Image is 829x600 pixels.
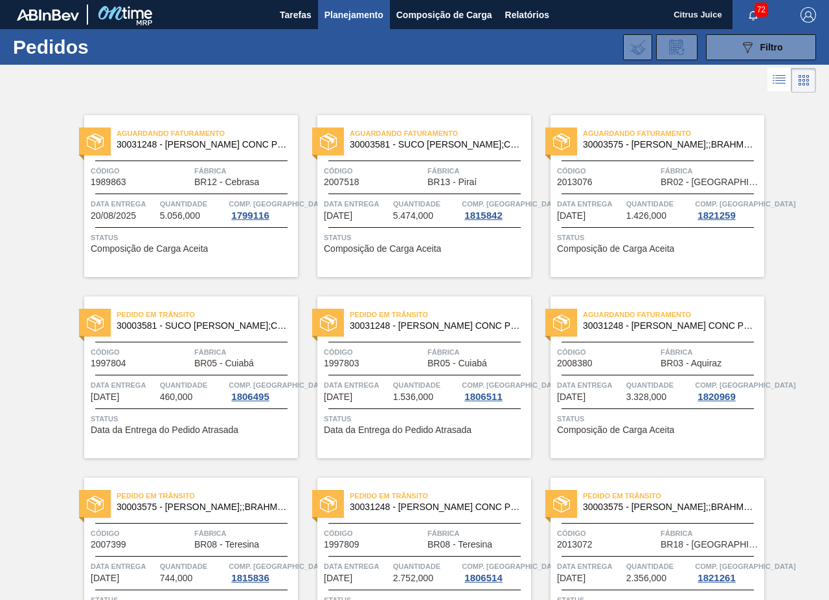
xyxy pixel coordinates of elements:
span: Data da Entrega do Pedido Atrasada [324,425,471,435]
img: status [320,133,337,150]
a: statusAguardando Faturamento30031248 - [PERSON_NAME] CONC PRESV 63 5 KGCódigo2008380FábricaBR03 -... [531,296,764,458]
div: 1806511 [462,392,505,402]
span: Comp. Carga [462,197,562,210]
span: Fábrica [661,346,761,359]
span: Fábrica [661,164,761,177]
span: Comp. Carga [462,379,562,392]
span: 29/08/2025 [324,211,352,221]
span: Pedido em Trânsito [350,308,531,321]
span: 2.356,000 [626,573,666,583]
img: status [553,133,570,150]
span: 30031248 - SUCO LARANJA CONC PRESV 63 5 KG [583,321,754,331]
div: Solicitação de Revisão de Pedidos [656,34,698,60]
span: BR03 - Aquiraz [661,359,721,368]
span: Fábrica [194,346,295,359]
a: statusAguardando Faturamento30003581 - SUCO [PERSON_NAME];CLARIFIC.C/SO2;PEPSI;Código2007518Fábri... [298,115,531,277]
span: 30/08/2025 [324,392,352,402]
span: Quantidade [626,560,692,573]
h1: Pedidos [13,39,192,54]
span: 2013076 [557,177,593,187]
span: 72 [755,3,768,17]
span: 30003575 - SUCO CONCENT LIMAO;;BRAHMA;BOMBONA 62KG; [583,502,754,512]
span: Status [557,412,761,425]
div: 1815836 [229,573,271,583]
span: Comp. Carga [695,379,795,392]
span: Status [324,231,528,244]
span: Planejamento [324,7,383,23]
span: Fábrica [427,527,528,540]
img: TNhmsLtSVTkK8tSr43FrP2fwEKptu5GPRR3wAAAABJRU5ErkJggg== [17,9,79,21]
span: Composição de Carga Aceita [324,244,441,254]
span: BR05 - Cuiabá [194,359,254,368]
img: status [87,496,104,513]
span: 1.426,000 [626,211,666,221]
div: 1821259 [695,210,738,221]
span: Data entrega [324,560,390,573]
span: 30031248 - SUCO LARANJA CONC PRESV 63 5 KG [350,502,521,512]
span: 1989863 [91,177,126,187]
span: Data entrega [557,197,623,210]
div: 1806514 [462,573,505,583]
span: Aguardando Faturamento [583,127,764,140]
span: Quantidade [393,379,459,392]
span: Código [557,527,657,540]
span: Fábrica [661,527,761,540]
div: 1820969 [695,392,738,402]
span: 1997803 [324,359,359,368]
span: Comp. Carga [695,197,795,210]
span: Código [324,164,424,177]
div: Visão em Cards [791,68,816,93]
img: status [87,315,104,331]
span: Aguardando Faturamento [583,308,764,321]
button: Notificações [732,6,774,24]
span: Composição de Carga Aceita [557,244,674,254]
span: Pedido em Trânsito [583,489,764,502]
span: 5.474,000 [393,211,433,221]
span: BR13 - Piraí [427,177,477,187]
span: Aguardando Faturamento [117,127,298,140]
span: 02/09/2025 [324,573,352,583]
div: 1806495 [229,392,271,402]
span: 30003581 - SUCO CONCENT LIMAO;CLARIFIC.C/SO2;PEPSI; [350,140,521,150]
span: Filtro [760,42,783,52]
span: BR18 - Pernambuco [661,540,761,550]
span: 2007399 [91,540,126,550]
img: status [87,133,104,150]
span: 30/08/2025 [557,211,585,221]
a: Comp. [GEOGRAPHIC_DATA]1815842 [462,197,528,221]
a: statusAguardando Faturamento30003575 - [PERSON_NAME];;BRAHMA;BOMBONA 62KG;Código2013076FábricaBR0... [531,115,764,277]
span: Código [91,346,191,359]
span: Código [557,164,657,177]
span: Tarefas [280,7,312,23]
span: Código [324,527,424,540]
span: Data entrega [91,560,157,573]
div: 1815842 [462,210,505,221]
div: 1821261 [695,573,738,583]
span: Status [557,231,761,244]
a: Comp. [GEOGRAPHIC_DATA]1821259 [695,197,761,221]
span: Código [557,346,657,359]
span: Aguardando Faturamento [350,127,531,140]
span: 01/09/2025 [557,392,585,402]
span: 2013072 [557,540,593,550]
span: BR08 - Teresina [427,540,492,550]
span: 20/08/2025 [91,211,136,221]
span: Fábrica [427,346,528,359]
img: status [320,496,337,513]
a: Comp. [GEOGRAPHIC_DATA]1806514 [462,560,528,583]
img: Logout [801,7,816,23]
span: 3.328,000 [626,392,666,402]
span: 30/08/2025 [91,392,119,402]
span: 30031248 - SUCO LARANJA CONC PRESV 63 5 KG [117,140,288,150]
span: 1.536,000 [393,392,433,402]
span: 02/09/2025 [91,573,119,583]
img: status [320,315,337,331]
span: Status [324,412,528,425]
a: Comp. [GEOGRAPHIC_DATA]1821261 [695,560,761,583]
span: Quantidade [393,560,459,573]
span: 30031248 - SUCO LARANJA CONC PRESV 63 5 KG [350,321,521,331]
span: Quantidade [626,379,692,392]
span: 30003581 - SUCO CONCENT LIMAO;CLARIFIC.C/SO2;PEPSI; [117,321,288,331]
span: Pedido em Trânsito [350,489,531,502]
span: Status [91,412,295,425]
